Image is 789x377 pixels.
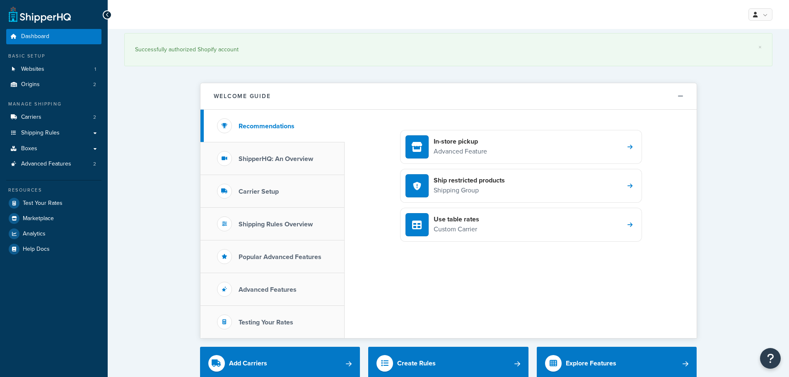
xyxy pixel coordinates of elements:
a: Carriers2 [6,110,101,125]
li: Origins [6,77,101,92]
h3: Carrier Setup [239,188,279,195]
span: Boxes [21,145,37,152]
span: Marketplace [23,215,54,222]
h3: Popular Advanced Features [239,253,321,261]
span: 2 [93,81,96,88]
p: Shipping Group [434,185,505,196]
a: Websites1 [6,62,101,77]
div: Manage Shipping [6,101,101,108]
h4: Use table rates [434,215,479,224]
a: Help Docs [6,242,101,257]
h4: In-store pickup [434,137,487,146]
div: Basic Setup [6,53,101,60]
h3: Recommendations [239,122,294,130]
h3: ShipperHQ: An Overview [239,155,313,163]
h3: Testing Your Rates [239,319,293,326]
li: Websites [6,62,101,77]
h3: Advanced Features [239,286,297,293]
span: Carriers [21,114,41,121]
span: 2 [93,161,96,168]
div: Resources [6,187,101,194]
a: Dashboard [6,29,101,44]
span: Shipping Rules [21,130,60,137]
span: 1 [94,66,96,73]
span: Help Docs [23,246,50,253]
div: Add Carriers [229,358,267,369]
a: Advanced Features2 [6,156,101,172]
a: Test Your Rates [6,196,101,211]
h2: Welcome Guide [214,93,271,99]
li: Carriers [6,110,101,125]
button: Welcome Guide [200,83,697,110]
li: Advanced Features [6,156,101,172]
a: Boxes [6,141,101,156]
div: Successfully authorized Shopify account [135,44,762,55]
h4: Ship restricted products [434,176,505,185]
span: Dashboard [21,33,49,40]
span: Advanced Features [21,161,71,168]
a: Marketplace [6,211,101,226]
img: shield-exclamation-white-a0cba08c.svg [413,182,421,190]
a: Origins2 [6,77,101,92]
span: Analytics [23,231,46,238]
h3: Shipping Rules Overview [239,221,313,228]
p: Custom Carrier [434,224,479,235]
a: Shipping Rules [6,125,101,141]
div: Create Rules [397,358,436,369]
div: Explore Features [566,358,616,369]
button: Open Resource Center [760,348,781,369]
a: × [758,44,762,50]
span: Websites [21,66,44,73]
span: Test Your Rates [23,200,63,207]
span: 2 [93,114,96,121]
span: Origins [21,81,40,88]
p: Advanced Feature [434,146,487,157]
a: Analytics [6,226,101,241]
